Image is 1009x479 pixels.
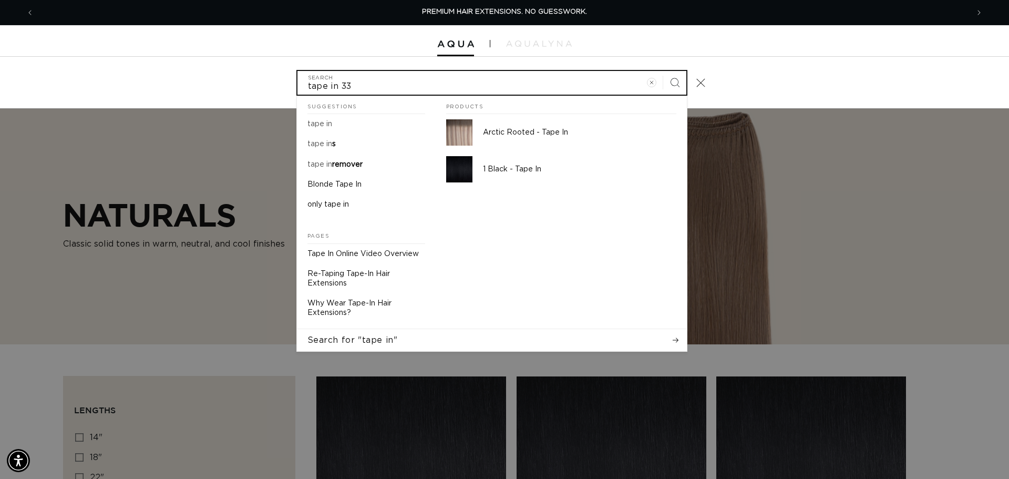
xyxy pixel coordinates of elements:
[307,249,419,259] p: Tape In Online Video Overview
[436,151,687,188] a: 1 Black - Tape In
[307,334,398,346] span: Search for "tape in"
[483,128,676,137] p: Arctic Rooted - Tape In
[307,120,332,128] mark: tape in
[437,40,474,48] img: Aqua Hair Extensions
[483,165,676,174] p: 1 Black - Tape In
[663,71,686,94] button: Search
[332,161,363,168] span: remover
[436,114,687,151] a: Arctic Rooted - Tape In
[446,96,676,115] h2: Products
[967,3,991,23] button: Next announcement
[307,96,425,115] h2: Suggestions
[297,155,436,175] a: tape in remover
[422,8,587,15] span: PREMIUM HAIR EXTENSIONS. NO GUESSWORK.
[297,244,436,264] a: Tape In Online Video Overview
[689,71,713,94] button: Close
[307,161,332,168] mark: tape in
[446,156,472,182] img: 1 Black - Tape In
[446,119,472,146] img: Arctic Rooted - Tape In
[18,3,42,23] button: Previous announcement
[307,200,349,209] p: only tape in
[332,140,336,148] span: s
[307,160,363,169] p: tape in remover
[297,71,686,95] input: Search
[297,293,436,323] a: Why Wear Tape-In Hair Extensions?
[640,71,663,94] button: Clear search term
[307,269,425,288] p: Re-Taping Tape-In Hair Extensions
[307,139,336,149] p: tape ins
[7,449,30,472] div: Accessibility Menu
[297,195,436,215] a: only tape in
[307,140,332,148] mark: tape in
[956,429,1009,479] iframe: Chat Widget
[506,40,572,47] img: aqualyna.com
[307,299,425,318] p: Why Wear Tape-In Hair Extensions?
[307,180,362,189] p: Blonde Tape In
[297,134,436,154] a: tape ins
[297,175,436,195] a: Blonde Tape In
[297,264,436,293] a: Re-Taping Tape-In Hair Extensions
[307,225,425,244] h2: Pages
[297,114,436,134] a: tape in
[307,119,332,129] p: tape in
